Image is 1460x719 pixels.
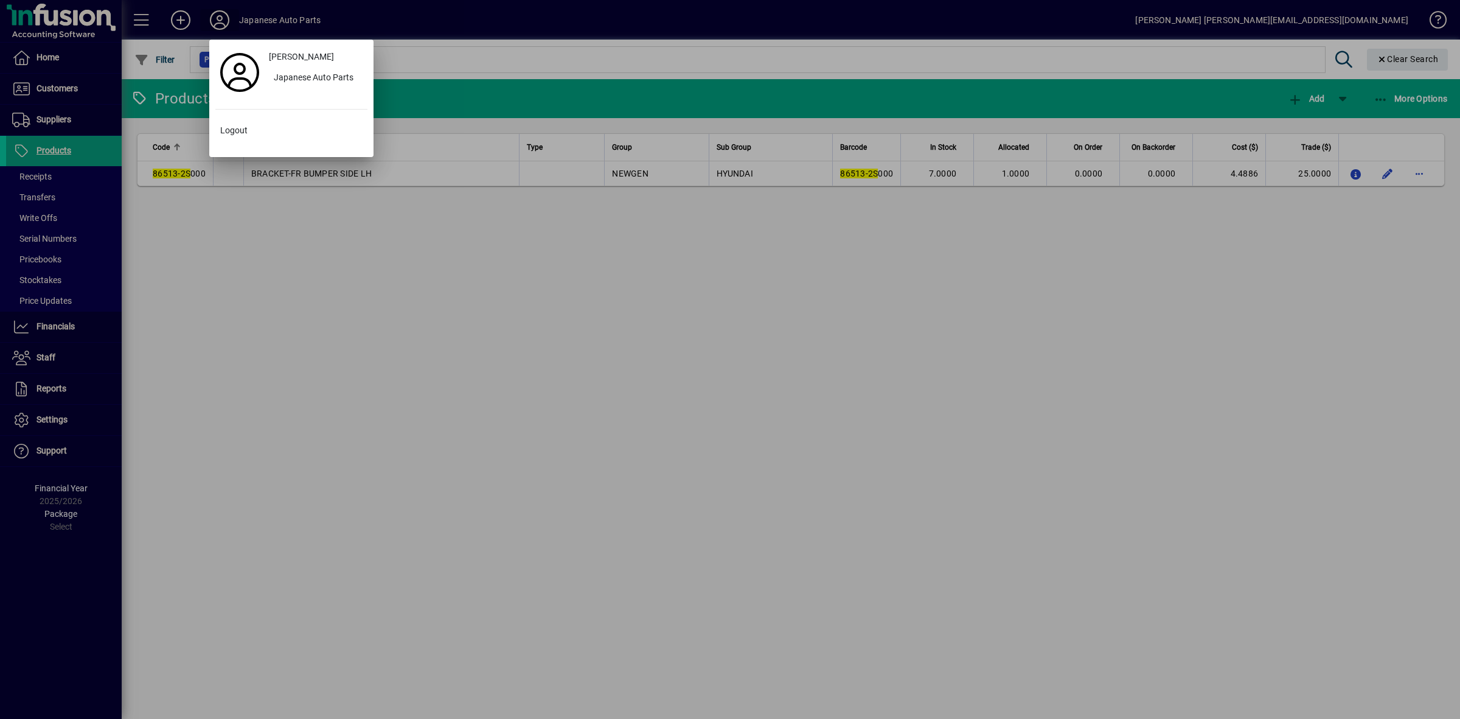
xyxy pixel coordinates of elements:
span: Logout [220,124,248,137]
a: Profile [215,61,264,83]
button: Logout [215,119,367,141]
span: [PERSON_NAME] [269,51,334,63]
button: Japanese Auto Parts [264,68,367,89]
a: [PERSON_NAME] [264,46,367,68]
